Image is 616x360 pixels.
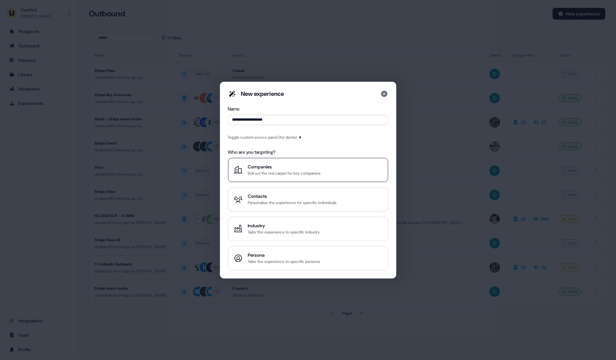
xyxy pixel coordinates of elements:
[248,163,321,170] div: Companies
[228,106,388,112] div: Name
[248,252,320,258] div: Persona
[228,187,388,212] button: ContactsPersonalise the experience for specific individuals
[248,258,320,265] div: Tailor the experience to specific persona
[248,222,320,229] div: Industry
[248,229,320,235] div: Tailor the experience to specific industry
[228,149,388,155] div: Who are you targeting?
[228,134,297,141] div: Toggle custom source panel (for demo)
[228,217,388,241] button: IndustryTailor the experience to specific industry
[241,90,284,98] div: New experience
[228,134,302,141] button: Toggle custom source panel (for demo)
[248,193,337,199] div: Contacts
[228,246,388,270] button: PersonaTailor the experience to specific persona
[248,199,337,206] div: Personalise the experience for specific individuals
[228,158,388,182] button: CompaniesRoll out the red carpet for key companies
[248,170,321,177] div: Roll out the red carpet for key companies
